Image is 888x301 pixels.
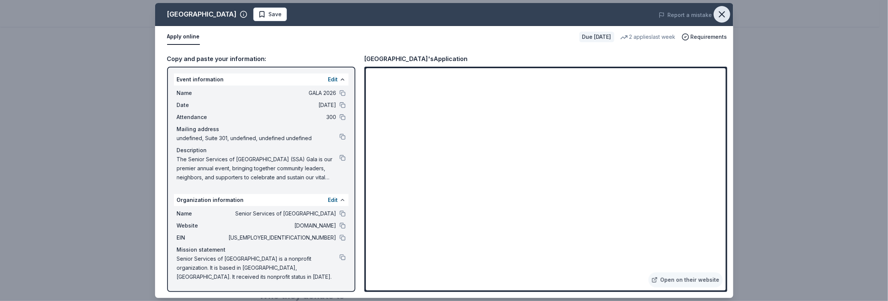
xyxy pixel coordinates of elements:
[177,134,340,143] span: undefined, Suite 301, undefined, undefined undefined
[227,209,337,218] span: Senior Services of [GEOGRAPHIC_DATA]
[177,209,227,218] span: Name
[174,194,349,206] div: Organization information
[227,221,337,230] span: [DOMAIN_NAME]
[682,32,727,41] button: Requirements
[620,32,676,41] div: 2 applies last week
[328,196,338,205] button: Edit
[269,10,282,19] span: Save
[177,101,227,110] span: Date
[328,75,338,84] button: Edit
[174,73,349,86] div: Event information
[659,11,712,20] button: Report a mistake
[167,8,237,20] div: [GEOGRAPHIC_DATA]
[167,29,200,45] button: Apply online
[177,155,340,182] span: The Senior Services of [GEOGRAPHIC_DATA] (SSA) Gala is our premier annual event, bringing togethe...
[579,32,614,42] div: Due [DATE]
[177,89,227,98] span: Name
[177,233,227,242] span: EIN
[253,8,287,21] button: Save
[177,125,346,134] div: Mailing address
[227,101,337,110] span: [DATE]
[177,245,346,254] div: Mission statement
[227,89,337,98] span: GALA 2026
[364,54,468,64] div: [GEOGRAPHIC_DATA]'s Application
[177,221,227,230] span: Website
[649,272,723,287] a: Open on their website
[167,54,355,64] div: Copy and paste your information:
[227,113,337,122] span: 300
[227,233,337,242] span: [US_EMPLOYER_IDENTIFICATION_NUMBER]
[177,146,346,155] div: Description
[691,32,727,41] span: Requirements
[177,254,340,281] span: Senior Services of [GEOGRAPHIC_DATA] is a nonprofit organization. It is based in [GEOGRAPHIC_DATA...
[177,113,227,122] span: Attendance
